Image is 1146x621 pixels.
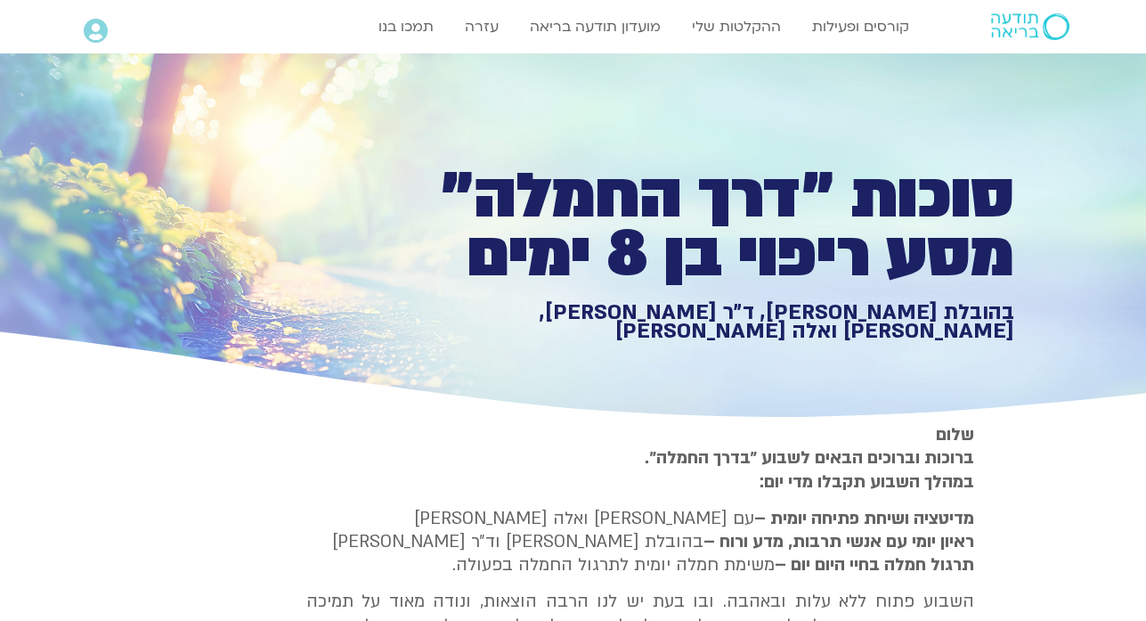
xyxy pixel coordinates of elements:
[775,553,974,576] b: תרגול חמלה בחיי היום יום –
[370,10,443,44] a: תמכו בנו
[703,530,974,553] b: ראיון יומי עם אנשי תרבות, מדע ורוח –
[936,423,974,446] strong: שלום
[306,507,974,577] p: עם [PERSON_NAME] ואלה [PERSON_NAME] בהובלת [PERSON_NAME] וד״ר [PERSON_NAME] משימת חמלה יומית לתרג...
[397,168,1014,284] h1: סוכות ״דרך החמלה״ מסע ריפוי בן 8 ימים
[645,446,974,493] strong: ברוכות וברוכים הבאים לשבוע ״בדרך החמלה״. במהלך השבוע תקבלו מדי יום:
[521,10,670,44] a: מועדון תודעה בריאה
[397,303,1014,341] h1: בהובלת [PERSON_NAME], ד״ר [PERSON_NAME], [PERSON_NAME] ואלה [PERSON_NAME]
[683,10,790,44] a: ההקלטות שלי
[991,13,1069,40] img: תודעה בריאה
[456,10,508,44] a: עזרה
[754,507,974,530] strong: מדיטציה ושיחת פתיחה יומית –
[803,10,918,44] a: קורסים ופעילות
